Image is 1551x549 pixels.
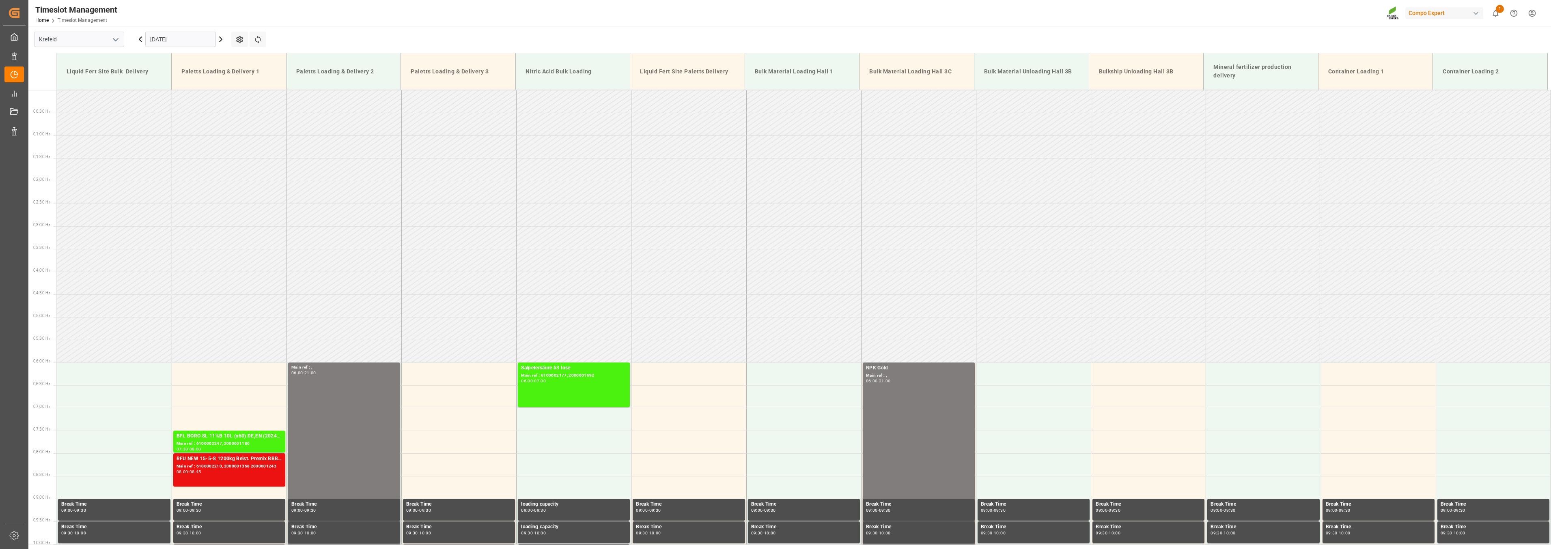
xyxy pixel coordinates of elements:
[866,379,878,383] div: 06:00
[1109,508,1120,512] div: 09:30
[534,531,546,535] div: 10:00
[33,223,50,227] span: 03:00 Hr
[177,470,188,474] div: 08:00
[522,64,624,79] div: Nitric Acid Bulk Loading
[866,64,967,79] div: Bulk Material Loading Hall 3C
[33,518,50,522] span: 09:30 Hr
[177,463,282,470] div: Main ref : 6100002210, 2000001368 2000001243
[1326,508,1338,512] div: 09:00
[993,531,994,535] div: -
[177,531,188,535] div: 09:30
[33,450,50,454] span: 08:00 Hr
[406,523,512,531] div: Break Time
[878,531,879,535] div: -
[188,531,189,535] div: -
[177,500,282,508] div: Break Time
[33,540,50,545] span: 10:00 Hr
[1326,523,1431,531] div: Break Time
[763,531,764,535] div: -
[1096,508,1107,512] div: 09:00
[145,32,216,47] input: DD.MM.YYYY
[636,500,741,508] div: Break Time
[33,359,50,363] span: 06:00 Hr
[1096,523,1201,531] div: Break Time
[879,508,891,512] div: 09:30
[751,523,857,531] div: Break Time
[418,531,419,535] div: -
[636,523,741,531] div: Break Time
[33,472,50,477] span: 08:30 Hr
[649,508,661,512] div: 09:30
[33,177,50,182] span: 02:00 Hr
[1326,531,1338,535] div: 09:30
[33,404,50,409] span: 07:00 Hr
[1339,531,1351,535] div: 10:00
[33,132,50,136] span: 01:00 Hr
[1107,531,1109,535] div: -
[521,379,533,383] div: 06:00
[1452,508,1454,512] div: -
[1454,508,1465,512] div: 09:30
[981,531,993,535] div: 09:30
[1441,508,1452,512] div: 09:00
[533,531,534,535] div: -
[993,508,994,512] div: -
[866,508,878,512] div: 09:00
[304,371,316,375] div: 21:00
[33,245,50,250] span: 03:30 Hr
[648,531,649,535] div: -
[866,364,972,372] div: NPK Gold
[981,64,1082,79] div: Bulk Material Unloading Hall 3B
[1096,531,1107,535] div: 09:30
[74,531,86,535] div: 10:00
[1486,4,1505,22] button: show 1 new notifications
[407,64,509,79] div: Paletts Loading & Delivery 3
[34,32,124,47] input: Type to search/select
[291,508,303,512] div: 09:00
[636,531,648,535] div: 09:30
[1405,5,1486,21] button: Compo Expert
[878,379,879,383] div: -
[190,508,201,512] div: 09:30
[751,508,763,512] div: 09:00
[35,4,117,16] div: Timeslot Management
[293,64,394,79] div: Paletts Loading & Delivery 2
[1096,64,1197,79] div: Bulkship Unloading Hall 3B
[1325,64,1426,79] div: Container Loading 1
[73,531,74,535] div: -
[33,109,50,114] span: 00:30 Hr
[190,447,201,451] div: 08:00
[534,508,546,512] div: 09:30
[109,33,121,46] button: open menu
[188,508,189,512] div: -
[418,508,419,512] div: -
[752,64,853,79] div: Bulk Material Loading Hall 1
[1337,531,1338,535] div: -
[188,470,189,474] div: -
[521,508,533,512] div: 09:00
[33,495,50,500] span: 09:00 Hr
[1222,531,1224,535] div: -
[533,379,534,383] div: -
[751,531,763,535] div: 09:30
[1505,4,1523,22] button: Help Center
[303,371,304,375] div: -
[1339,508,1351,512] div: 09:30
[521,372,627,379] div: Main ref : 6100002177, 2000001692
[63,64,165,79] div: Liquid Fert Site Bulk Delivery
[981,508,993,512] div: 09:00
[764,508,776,512] div: 09:30
[406,500,512,508] div: Break Time
[1452,531,1454,535] div: -
[1211,531,1222,535] div: 09:30
[1496,5,1504,13] span: 1
[190,470,201,474] div: 08:45
[304,531,316,535] div: 10:00
[177,447,188,451] div: 07:30
[1211,508,1222,512] div: 09:00
[419,508,431,512] div: 09:30
[866,372,972,379] div: Main ref : ,
[1210,60,1312,83] div: Mineral fertilizer production delivery
[177,455,282,463] div: RFU NEW 15-5-8 1200kg Beist. Premix BBBLK PREMIUM [DATE] 25kg(x40)D,EN,PL,FNLBT FAIR 25-5-8 35%UH...
[636,508,648,512] div: 09:00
